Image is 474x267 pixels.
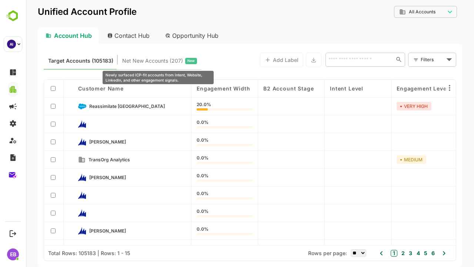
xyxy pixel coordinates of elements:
[63,157,104,162] span: TransOrg Analytics
[12,7,111,16] p: Unified Account Profile
[396,249,401,257] button: 5
[12,27,73,44] div: Account Hub
[171,191,227,200] div: 0.0%
[371,155,400,164] div: MEDIUM
[371,85,422,92] span: Engagement Level
[383,9,410,14] span: All Accounts
[4,9,23,23] img: BambooboxLogoMark.f1c84d78b4c51b1a7b5f700c9845e183.svg
[395,56,418,63] div: Filters
[237,85,288,92] span: B2 Account Stage
[171,174,227,182] div: 0.0%
[282,250,321,256] span: Rows per page:
[381,249,386,257] button: 3
[171,102,227,111] div: 20.0%
[96,56,157,66] span: Net New Accounts ( 207 )
[63,175,100,180] span: Armstrong-Cabrera
[171,209,227,217] div: 0.0%
[171,85,224,92] span: Engagement Width
[22,250,104,256] div: Total Rows: 105183 | Rows: 1 - 15
[368,5,431,19] div: All Accounts
[63,139,100,145] span: Conner-Nguyen
[7,248,19,260] div: EB
[63,228,100,234] span: Hawkins-Crosby
[389,249,394,257] button: 4
[404,249,409,257] button: 6
[76,27,130,44] div: Contact Hub
[133,27,199,44] div: Opportunity Hub
[234,53,277,67] button: Add Label
[171,120,227,128] div: 0.0%
[394,52,430,67] div: Filters
[171,156,227,164] div: 0.0%
[365,250,371,257] button: 1
[63,103,139,109] span: Reassimilate Argentina
[171,245,227,253] div: 0.0%
[161,56,169,66] span: New
[171,227,227,235] div: 0.0%
[7,40,16,49] div: AI
[280,53,296,67] button: Export the selected data as CSV
[371,102,405,111] div: VERY HIGH
[171,138,227,146] div: 0.0%
[374,249,379,257] button: 2
[52,85,98,92] span: Customer Name
[8,228,18,238] button: Logout
[373,9,419,15] div: All Accounts
[304,85,337,92] span: Intent Level
[22,56,87,66] span: Known accounts you’ve identified to target - imported from CRM, Offline upload, or promoted from ...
